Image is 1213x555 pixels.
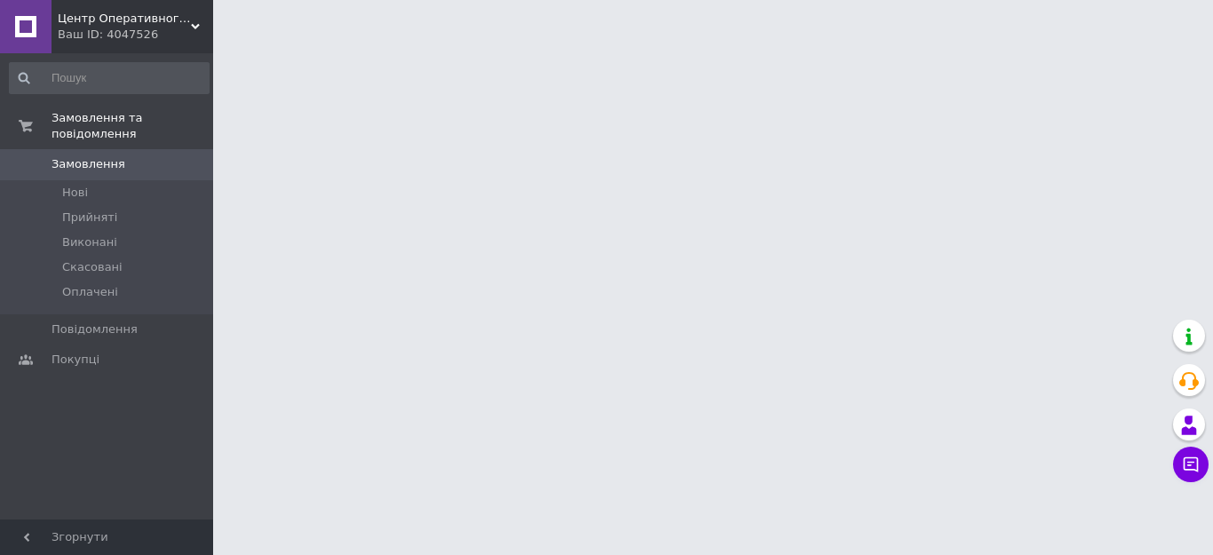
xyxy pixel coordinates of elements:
span: Центр Оперативного Друку [58,11,191,27]
span: Прийняті [62,210,117,226]
span: Покупці [52,352,99,368]
span: Замовлення та повідомлення [52,110,213,142]
span: Скасовані [62,259,123,275]
input: Пошук [9,62,210,94]
button: Чат з покупцем [1173,447,1209,482]
span: Замовлення [52,156,125,172]
span: Виконані [62,234,117,250]
span: Повідомлення [52,321,138,337]
span: Нові [62,185,88,201]
div: Ваш ID: 4047526 [58,27,213,43]
span: Оплачені [62,284,118,300]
